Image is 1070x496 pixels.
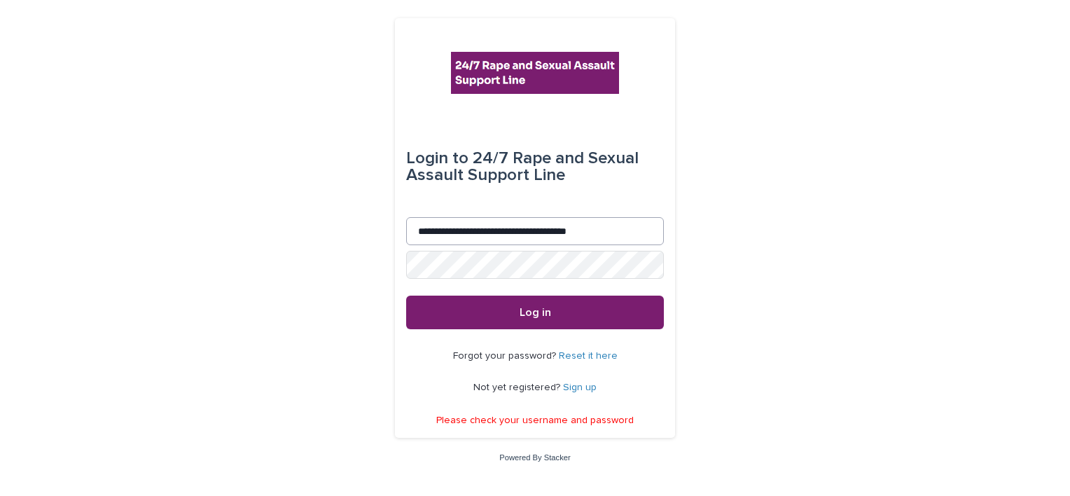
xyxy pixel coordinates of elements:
span: Log in [520,307,551,318]
a: Reset it here [559,351,618,361]
span: Forgot your password? [453,351,559,361]
span: Login to [406,150,468,167]
a: Sign up [563,383,597,392]
p: Please check your username and password [436,415,634,427]
a: Powered By Stacker [499,453,570,462]
button: Log in [406,296,664,329]
img: rhQMoQhaT3yELyF149Cw [451,52,619,94]
span: Not yet registered? [473,383,563,392]
div: 24/7 Rape and Sexual Assault Support Line [406,139,664,195]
